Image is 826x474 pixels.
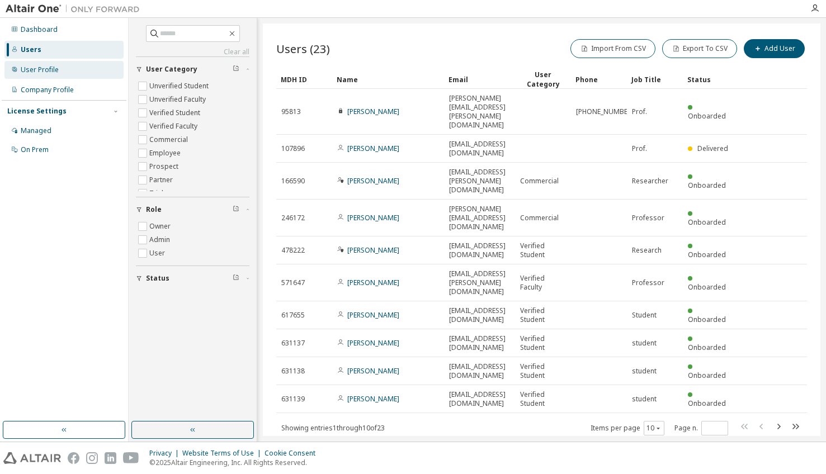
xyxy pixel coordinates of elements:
button: Role [136,197,249,222]
span: User Category [146,65,197,74]
span: Verified Student [520,306,566,324]
span: Onboarded [688,181,726,190]
label: Unverified Faculty [149,93,208,106]
a: [PERSON_NAME] [347,278,399,287]
div: License Settings [7,107,67,116]
label: Verified Faculty [149,120,200,133]
span: Clear filter [233,274,239,283]
span: 617655 [281,311,305,320]
span: [EMAIL_ADDRESS][DOMAIN_NAME] [449,140,510,158]
span: Research [632,246,662,255]
span: [PHONE_NUMBER] [576,107,634,116]
button: Status [136,266,249,291]
div: Dashboard [21,25,58,34]
span: 631137 [281,339,305,348]
span: Student [632,311,657,320]
span: Clear filter [233,65,239,74]
span: Professor [632,278,664,287]
a: [PERSON_NAME] [347,394,399,404]
div: Company Profile [21,86,74,94]
label: Trial [149,187,166,200]
span: Verified Student [520,241,566,259]
span: [EMAIL_ADDRESS][DOMAIN_NAME] [449,241,510,259]
span: Showing entries 1 through 10 of 23 [281,423,385,433]
a: [PERSON_NAME] [347,176,399,186]
a: [PERSON_NAME] [347,338,399,348]
div: Job Title [631,70,678,88]
label: Prospect [149,160,181,173]
div: Managed [21,126,51,135]
span: Onboarded [688,250,726,259]
div: User Profile [21,65,59,74]
button: Export To CSV [662,39,737,58]
span: [EMAIL_ADDRESS][PERSON_NAME][DOMAIN_NAME] [449,168,510,195]
span: 246172 [281,214,305,222]
span: [EMAIL_ADDRESS][DOMAIN_NAME] [449,390,510,408]
span: 166590 [281,177,305,186]
label: Owner [149,220,173,233]
p: © 2025 Altair Engineering, Inc. All Rights Reserved. [149,458,322,467]
button: User Category [136,57,249,82]
span: Professor [632,214,664,222]
span: Researcher [632,177,668,186]
span: student [632,367,657,376]
img: altair_logo.svg [3,452,61,464]
div: Phone [575,70,622,88]
span: Clear filter [233,205,239,214]
a: [PERSON_NAME] [347,366,399,376]
a: [PERSON_NAME] [347,213,399,222]
span: [EMAIL_ADDRESS][PERSON_NAME][DOMAIN_NAME] [449,269,510,296]
div: Users [21,45,41,54]
img: instagram.svg [86,452,98,464]
span: Page n. [674,421,728,435]
span: 95813 [281,107,301,116]
span: [PERSON_NAME][EMAIL_ADDRESS][PERSON_NAME][DOMAIN_NAME] [449,94,510,130]
div: Email [449,70,511,88]
span: Verified Student [520,362,566,380]
div: Website Terms of Use [182,449,265,458]
span: Role [146,205,162,214]
label: Commercial [149,133,190,146]
span: Status [146,274,169,283]
button: Add User [744,39,805,58]
a: [PERSON_NAME] [347,107,399,116]
span: Users (23) [276,41,330,56]
img: Altair One [6,3,145,15]
a: [PERSON_NAME] [347,144,399,153]
button: 10 [646,424,662,433]
span: 478222 [281,246,305,255]
div: Status [687,70,734,88]
label: Unverified Student [149,79,211,93]
span: Commercial [520,177,559,186]
label: Verified Student [149,106,202,120]
a: [PERSON_NAME] [347,310,399,320]
img: linkedin.svg [105,452,116,464]
span: Commercial [520,214,559,222]
div: User Category [520,70,567,89]
div: On Prem [21,145,49,154]
span: [EMAIL_ADDRESS][DOMAIN_NAME] [449,334,510,352]
span: Verified Faculty [520,274,566,292]
span: Delivered [697,144,728,153]
span: Prof. [632,144,647,153]
label: User [149,247,167,260]
a: [PERSON_NAME] [347,245,399,255]
span: 571647 [281,278,305,287]
span: [EMAIL_ADDRESS][DOMAIN_NAME] [449,306,510,324]
span: [PERSON_NAME][EMAIL_ADDRESS][DOMAIN_NAME] [449,205,510,231]
span: [EMAIL_ADDRESS][DOMAIN_NAME] [449,362,510,380]
span: student [632,395,657,404]
img: facebook.svg [68,452,79,464]
span: Verified Student [520,390,566,408]
span: Onboarded [688,315,726,324]
span: Prof. [632,107,647,116]
button: Import From CSV [570,39,655,58]
span: Items per page [591,421,664,435]
span: Onboarded [688,399,726,408]
span: Verified Student [520,334,566,352]
label: Employee [149,146,183,160]
span: Onboarded [688,371,726,380]
span: student [632,339,657,348]
label: Admin [149,233,172,247]
span: 631139 [281,395,305,404]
